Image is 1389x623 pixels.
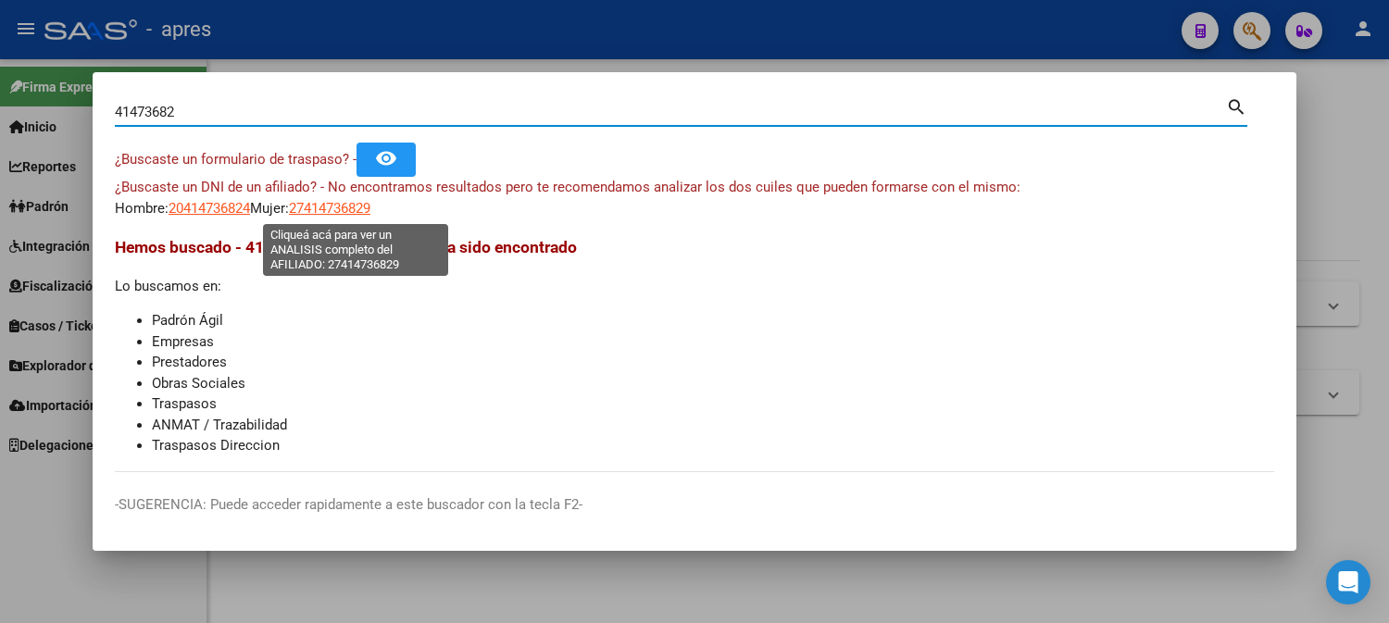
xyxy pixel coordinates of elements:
div: Open Intercom Messenger [1326,560,1370,604]
li: Traspasos [152,393,1274,415]
div: Hombre: Mujer: [115,177,1274,218]
mat-icon: search [1226,94,1247,117]
span: 20414736824 [169,200,250,217]
mat-icon: remove_red_eye [375,147,397,169]
div: Lo buscamos en: [115,235,1274,456]
p: -SUGERENCIA: Puede acceder rapidamente a este buscador con la tecla F2- [115,494,1274,516]
li: Padrón Ágil [152,310,1274,331]
span: ¿Buscaste un formulario de traspaso? - [115,151,357,168]
li: ANMAT / Trazabilidad [152,415,1274,436]
li: Prestadores [152,352,1274,373]
li: Empresas [152,331,1274,353]
span: Hemos buscado - 41473682 - y el mismo no ha sido encontrado [115,238,577,256]
li: Obras Sociales [152,373,1274,394]
li: Traspasos Direccion [152,435,1274,456]
span: 27414736829 [289,200,370,217]
span: ¿Buscaste un DNI de un afiliado? - No encontramos resultados pero te recomendamos analizar los do... [115,179,1020,195]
